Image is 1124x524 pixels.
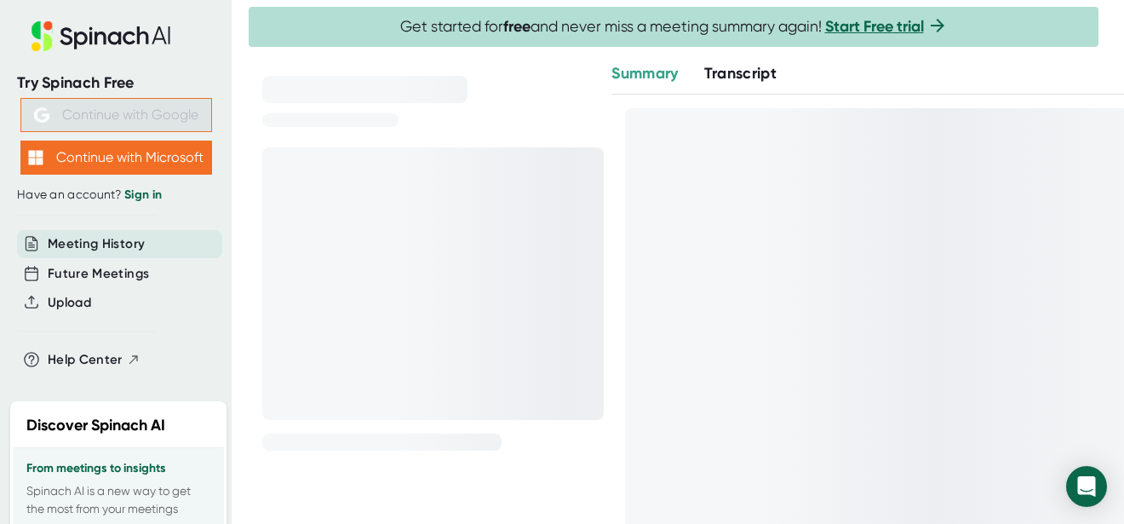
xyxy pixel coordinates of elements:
[48,350,123,370] span: Help Center
[611,62,678,85] button: Summary
[704,62,777,85] button: Transcript
[503,17,530,36] b: free
[1066,466,1107,507] div: Open Intercom Messenger
[48,293,91,313] button: Upload
[400,17,948,37] span: Get started for and never miss a meeting summary again!
[17,73,215,93] div: Try Spinach Free
[48,264,149,284] button: Future Meetings
[26,414,165,437] h2: Discover Spinach AI
[17,187,215,203] div: Have an account?
[26,462,210,475] h3: From meetings to insights
[20,98,212,132] button: Continue with Google
[825,17,924,36] a: Start Free trial
[34,107,49,123] img: Aehbyd4JwY73AAAAAElFTkSuQmCC
[26,482,210,518] p: Spinach AI is a new way to get the most from your meetings
[611,64,678,83] span: Summary
[704,64,777,83] span: Transcript
[20,141,212,175] button: Continue with Microsoft
[124,187,162,202] a: Sign in
[48,234,145,254] button: Meeting History
[48,350,140,370] button: Help Center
